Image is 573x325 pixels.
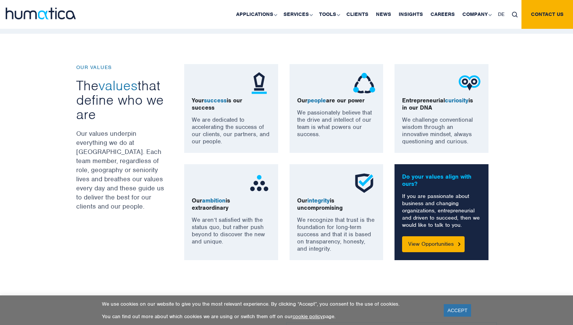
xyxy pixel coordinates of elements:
p: Entrepreneurial is in our DNA [402,97,481,111]
span: ambition [202,197,225,204]
p: We passionately believe that the drive and intellect of our team is what powers our success. [297,109,376,138]
p: Do your values align with ours? [402,173,481,188]
p: Our values underpin everything we do at [GEOGRAPHIC_DATA]. Each team member, regardless of role, ... [76,129,165,211]
p: We aren’t satisfied with the status quo, but rather push beyond to discover the new and unique. [192,217,271,245]
p: We use cookies on our website to give you the most relevant experience. By clicking “Accept”, you... [102,301,434,307]
p: OUR VALUES [76,64,165,71]
img: search_icon [512,12,518,17]
a: cookie policy [293,313,323,320]
img: Button [458,242,460,246]
p: Our is extraordinary [192,197,271,212]
p: Your is our success [192,97,271,111]
p: We recognize that trust is the foundation for long-term success and that it is based on transpare... [297,217,376,253]
img: ico [353,72,376,94]
a: ACCEPT [444,304,471,317]
p: You can find out more about which cookies we are using or switch them off on our page. [102,313,434,320]
p: Our is uncompromising [297,197,376,212]
span: DE [498,11,504,17]
img: ico [353,172,376,195]
img: ico [248,72,271,94]
span: integrity [307,197,330,204]
span: values [99,77,138,94]
p: We challenge conventional wisdom through an innovative mindset, always questioning and curious. [402,116,481,145]
span: success [204,97,227,104]
p: Our are our power [297,97,376,104]
p: We are dedicated to accelerating the success of our clients, our partners, and our people. [192,116,271,145]
span: curiosity [445,97,468,104]
a: View Opportunities [402,236,465,252]
img: ico [248,172,271,195]
img: logo [6,8,76,19]
p: If you are passionate about business and changing organizations, entrepreneurial and driven to su... [402,193,481,229]
img: ico [458,72,481,94]
span: people [307,97,326,104]
h3: The that define who we are [76,78,165,121]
